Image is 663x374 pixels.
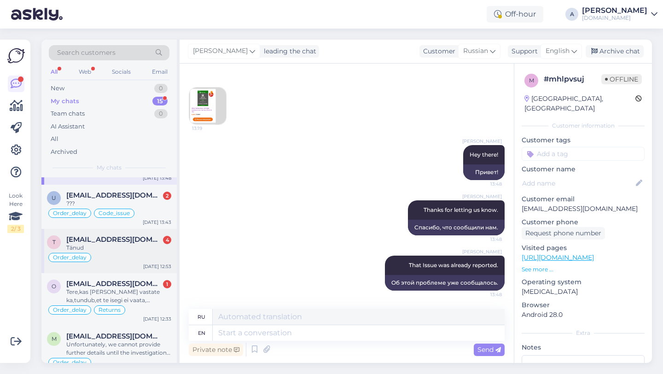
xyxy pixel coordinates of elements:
[154,84,168,93] div: 0
[52,194,56,201] span: u
[522,243,645,253] p: Visited pages
[51,147,77,157] div: Archived
[582,7,657,22] a: [PERSON_NAME][DOMAIN_NAME]
[522,329,645,337] div: Extra
[522,287,645,297] p: [MEDICAL_DATA]
[467,291,502,298] span: 13:48
[522,310,645,320] p: Android 28.0
[522,277,645,287] p: Operating system
[66,340,171,357] div: Unfortunately, we cannot provide further details until the investigation is completed.
[463,164,505,180] div: Привет!
[462,138,502,145] span: [PERSON_NAME]
[477,345,501,354] span: Send
[52,335,57,342] span: m
[522,300,645,310] p: Browser
[467,181,502,187] span: 13:48
[487,6,543,23] div: Off-hour
[508,47,538,56] div: Support
[385,275,505,291] div: Об этой проблеме уже сообщалось.
[97,164,122,172] span: My chats
[582,14,647,22] div: [DOMAIN_NAME]
[586,45,644,58] div: Archive chat
[7,192,24,233] div: Look Here
[53,360,87,365] span: Order_delay
[260,47,316,56] div: leading the chat
[470,151,498,158] span: Hey there!
[99,210,130,216] span: Code_issue
[163,280,171,288] div: 1
[66,191,162,199] span: uleesment@gmail.com
[419,47,455,56] div: Customer
[51,122,85,131] div: AI Assistant
[522,204,645,214] p: [EMAIL_ADDRESS][DOMAIN_NAME]
[51,134,58,144] div: All
[522,135,645,145] p: Customer tags
[66,288,171,304] div: Tere,kas [PERSON_NAME] vastate ka,tundub,et te isegi ei vaata,[PERSON_NAME] on juba 6 tööpäev,kau...
[53,210,87,216] span: Order_delay
[546,46,570,56] span: English
[192,125,227,132] span: 13:19
[463,46,488,56] span: Russian
[524,94,635,113] div: [GEOGRAPHIC_DATA], [GEOGRAPHIC_DATA]
[522,265,645,274] p: See more ...
[66,199,171,208] div: ???
[7,225,24,233] div: 2 / 3
[193,46,248,56] span: [PERSON_NAME]
[66,244,171,252] div: Tänud
[51,97,79,106] div: My chats
[152,97,168,106] div: 15
[529,77,534,84] span: m
[150,66,169,78] div: Email
[198,309,205,325] div: ru
[522,122,645,130] div: Customer information
[582,7,647,14] div: [PERSON_NAME]
[49,66,59,78] div: All
[522,253,594,262] a: [URL][DOMAIN_NAME]
[51,84,64,93] div: New
[143,219,171,226] div: [DATE] 13:43
[189,88,226,124] img: Attachment
[601,74,642,84] span: Offline
[408,220,505,235] div: Спасибо, что сообщили нам.
[522,227,605,240] div: Request phone number
[57,48,116,58] span: Search customers
[522,217,645,227] p: Customer phone
[52,239,56,245] span: t
[409,262,498,269] span: That Issue was already reported.
[154,109,168,118] div: 0
[522,194,645,204] p: Customer email
[467,236,502,243] span: 13:48
[143,316,171,322] div: [DATE] 12:33
[77,66,93,78] div: Web
[198,325,205,341] div: en
[110,66,133,78] div: Socials
[522,164,645,174] p: Customer name
[462,248,502,255] span: [PERSON_NAME]
[66,235,162,244] span: tarmo.armpalu@gmail.com
[53,255,87,260] span: Order_delay
[66,332,162,340] span: malthenoah101@gmail.com
[565,8,578,21] div: A
[462,193,502,200] span: [PERSON_NAME]
[99,307,121,313] span: Returns
[163,236,171,244] div: 4
[522,147,645,161] input: Add a tag
[163,192,171,200] div: 2
[424,206,498,213] span: Thanks for letting us know.
[522,178,634,188] input: Add name
[143,175,171,181] div: [DATE] 13:48
[52,283,56,290] span: o
[189,344,243,356] div: Private note
[66,280,162,288] span: olekorsolme@gmail.com
[51,109,85,118] div: Team chats
[143,263,171,270] div: [DATE] 12:53
[7,47,25,64] img: Askly Logo
[544,74,601,85] div: # mhlpvsuj
[53,307,87,313] span: Order_delay
[522,343,645,352] p: Notes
